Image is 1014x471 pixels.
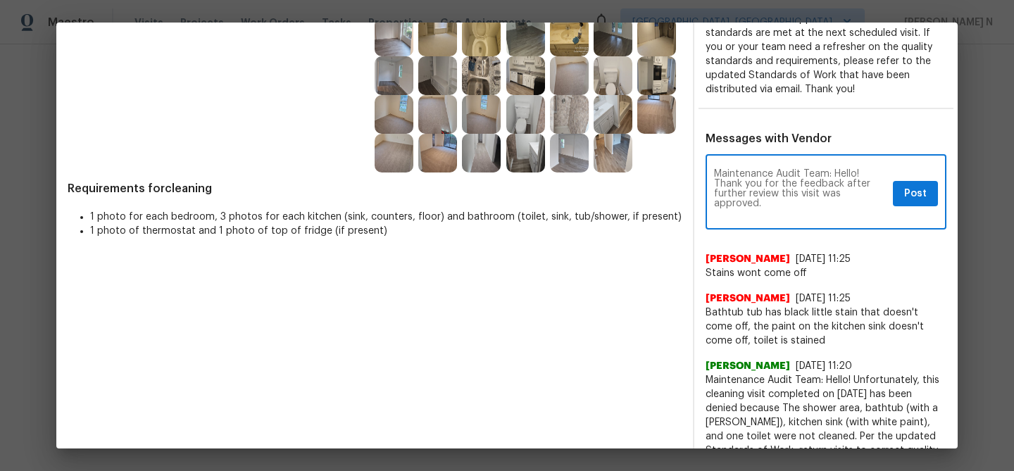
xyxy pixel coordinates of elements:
[706,359,790,373] span: [PERSON_NAME]
[796,254,851,264] span: [DATE] 11:25
[714,169,887,218] textarea: Maintenance Audit Team: Hello! Thank you for the feedback after further review this visit was app...
[68,182,682,196] span: Requirements for cleaning
[90,210,682,224] li: 1 photo for each bedroom, 3 photos for each kitchen (sink, counters, floor) and bathroom (toilet,...
[796,294,851,303] span: [DATE] 11:25
[90,224,682,238] li: 1 photo of thermostat and 1 photo of top of fridge (if present)
[706,266,946,280] span: Stains wont come off
[796,361,852,371] span: [DATE] 11:20
[893,181,938,207] button: Post
[706,133,832,144] span: Messages with Vendor
[706,306,946,348] span: Bathtub tub has black little stain that doesn't come off, the paint on the kitchen sink doesn't c...
[706,291,790,306] span: [PERSON_NAME]
[904,185,927,203] span: Post
[706,252,790,266] span: [PERSON_NAME]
